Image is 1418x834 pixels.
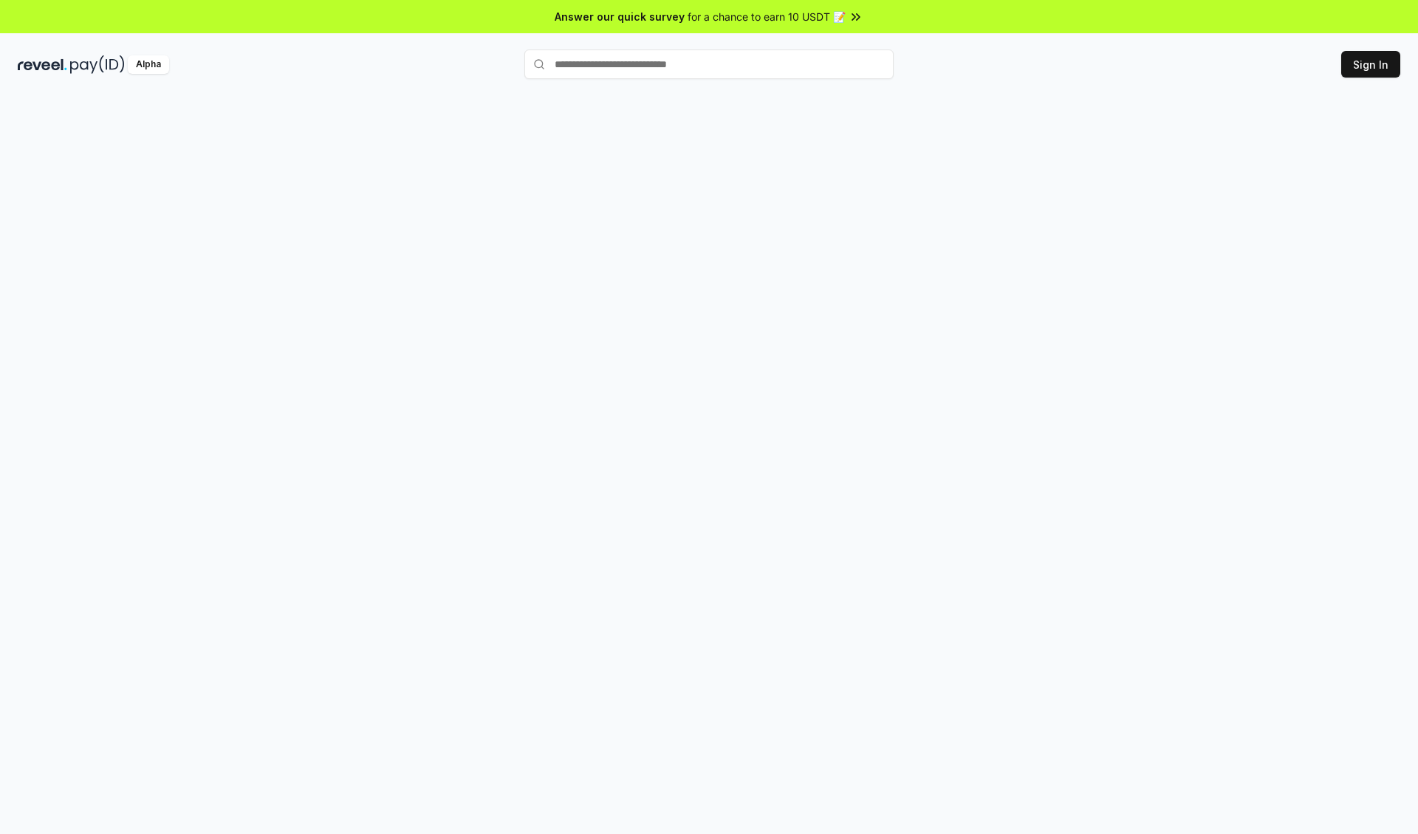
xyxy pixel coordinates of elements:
img: reveel_dark [18,55,67,74]
button: Sign In [1341,51,1400,78]
span: Answer our quick survey [555,9,685,24]
div: Alpha [128,55,169,74]
img: pay_id [70,55,125,74]
span: for a chance to earn 10 USDT 📝 [688,9,846,24]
